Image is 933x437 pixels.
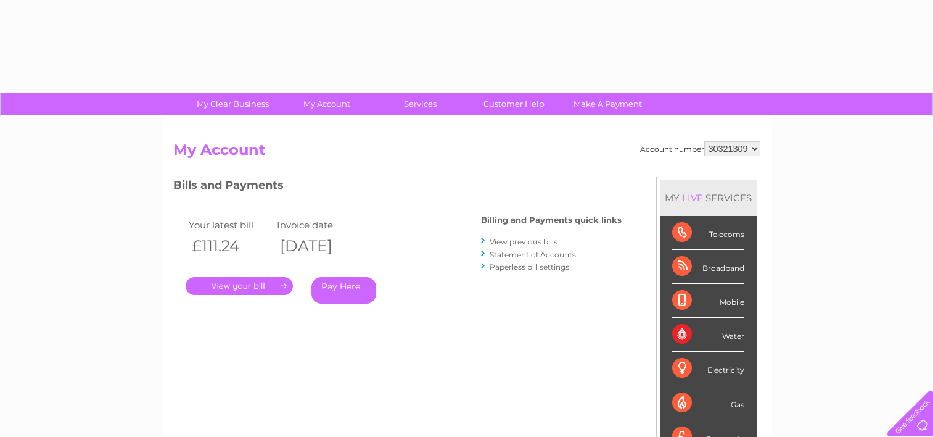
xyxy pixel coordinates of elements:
[274,217,363,233] td: Invoice date
[640,141,760,156] div: Account number
[173,141,760,165] h2: My Account
[182,93,284,115] a: My Clear Business
[672,386,744,420] div: Gas
[186,233,274,259] th: £111.24
[490,250,576,259] a: Statement of Accounts
[311,277,376,304] a: Pay Here
[672,250,744,284] div: Broadband
[680,192,705,204] div: LIVE
[463,93,565,115] a: Customer Help
[672,318,744,352] div: Water
[660,180,757,215] div: MY SERVICES
[490,237,557,246] a: View previous bills
[672,352,744,386] div: Electricity
[173,177,622,198] h3: Bills and Payments
[672,284,744,318] div: Mobile
[276,93,377,115] a: My Account
[672,216,744,250] div: Telecoms
[490,262,569,272] a: Paperless bill settings
[186,277,293,295] a: .
[274,233,363,259] th: [DATE]
[481,215,622,225] h4: Billing and Payments quick links
[557,93,659,115] a: Make A Payment
[369,93,471,115] a: Services
[186,217,274,233] td: Your latest bill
